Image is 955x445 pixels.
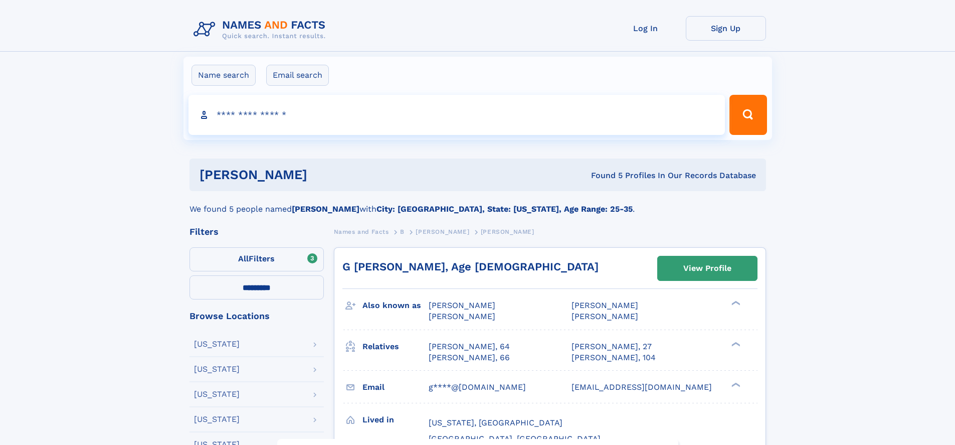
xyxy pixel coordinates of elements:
[429,341,510,352] a: [PERSON_NAME], 64
[200,169,449,181] h1: [PERSON_NAME]
[729,341,741,347] div: ❯
[429,312,495,321] span: [PERSON_NAME]
[429,301,495,310] span: [PERSON_NAME]
[481,228,534,235] span: [PERSON_NAME]
[342,260,599,273] a: G [PERSON_NAME], Age [DEMOGRAPHIC_DATA]
[362,411,429,428] h3: Lived in
[729,381,741,388] div: ❯
[400,228,405,235] span: B
[429,352,510,363] a: [PERSON_NAME], 66
[449,170,756,181] div: Found 5 Profiles In Our Records Database
[188,95,725,135] input: search input
[194,340,240,348] div: [US_STATE]
[571,341,652,352] a: [PERSON_NAME], 27
[189,16,334,43] img: Logo Names and Facts
[189,227,324,236] div: Filters
[334,225,389,238] a: Names and Facts
[362,297,429,314] h3: Also known as
[416,225,469,238] a: [PERSON_NAME]
[606,16,686,41] a: Log In
[292,204,359,214] b: [PERSON_NAME]
[571,301,638,310] span: [PERSON_NAME]
[658,256,757,280] a: View Profile
[416,228,469,235] span: [PERSON_NAME]
[266,65,329,86] label: Email search
[683,257,731,280] div: View Profile
[189,247,324,271] label: Filters
[362,338,429,355] h3: Relatives
[194,390,240,398] div: [US_STATE]
[571,382,712,392] span: [EMAIL_ADDRESS][DOMAIN_NAME]
[189,312,324,321] div: Browse Locations
[194,415,240,423] div: [US_STATE]
[429,434,601,443] span: [GEOGRAPHIC_DATA], [GEOGRAPHIC_DATA]
[194,365,240,373] div: [US_STATE]
[362,379,429,396] h3: Email
[686,16,766,41] a: Sign Up
[729,95,767,135] button: Search Button
[429,418,562,427] span: [US_STATE], [GEOGRAPHIC_DATA]
[189,191,766,215] div: We found 5 people named with .
[192,65,256,86] label: Name search
[571,312,638,321] span: [PERSON_NAME]
[571,352,656,363] a: [PERSON_NAME], 104
[376,204,633,214] b: City: [GEOGRAPHIC_DATA], State: [US_STATE], Age Range: 25-35
[729,300,741,307] div: ❯
[400,225,405,238] a: B
[238,254,249,263] span: All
